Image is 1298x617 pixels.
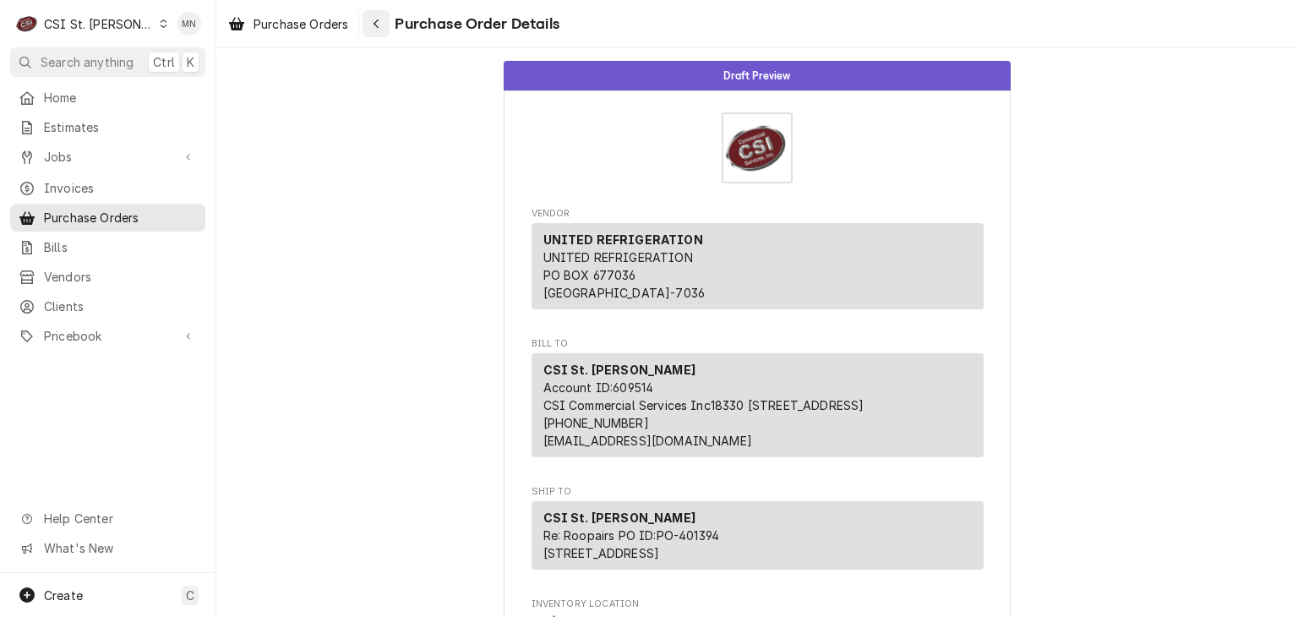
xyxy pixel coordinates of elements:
div: Purchase Order Vendor [532,207,984,317]
span: Bills [44,238,197,256]
span: Bill To [532,337,984,351]
span: Help Center [44,510,195,527]
div: Purchase Order Ship To [532,485,984,577]
a: Go to What's New [10,534,205,562]
span: Search anything [41,53,134,71]
button: Search anythingCtrlK [10,47,205,77]
a: Purchase Orders [221,10,355,38]
a: Clients [10,292,205,320]
a: Estimates [10,113,205,141]
div: CSI St. [PERSON_NAME] [44,15,154,33]
span: Jobs [44,148,172,166]
div: Bill To [532,353,984,464]
a: Purchase Orders [10,204,205,232]
div: Status [504,61,1011,90]
span: CSI Commercial Services Inc18330 [STREET_ADDRESS] [543,398,864,412]
span: Clients [44,298,197,315]
a: Bills [10,233,205,261]
span: Purchase Orders [254,15,348,33]
a: Go to Pricebook [10,322,205,350]
div: C [15,12,39,35]
a: [PHONE_NUMBER] [543,416,649,430]
span: Invoices [44,179,197,197]
div: Vendor [532,223,984,309]
span: Estimates [44,118,197,136]
div: Bill To [532,353,984,457]
span: K [187,53,194,71]
strong: CSI St. [PERSON_NAME] [543,511,695,525]
a: Vendors [10,263,205,291]
div: CSI St. Louis's Avatar [15,12,39,35]
a: [EMAIL_ADDRESS][DOMAIN_NAME] [543,434,752,448]
button: Navigate back [363,10,390,37]
a: Go to Jobs [10,143,205,171]
span: UNITED REFRIGERATION PO BOX 677036 [GEOGRAPHIC_DATA]-7036 [543,250,706,300]
strong: CSI St. [PERSON_NAME] [543,363,695,377]
span: Vendors [44,268,197,286]
a: Go to Help Center [10,505,205,532]
span: Draft Preview [723,70,790,81]
div: Ship To [532,501,984,576]
span: Ship To [532,485,984,499]
span: Purchase Order Details [390,13,559,35]
span: Account ID: 609514 [543,380,654,395]
div: Melissa Nehls's Avatar [177,12,201,35]
strong: UNITED REFRIGERATION [543,232,703,247]
span: C [186,587,194,604]
span: Ctrl [153,53,175,71]
span: Pricebook [44,327,172,345]
img: Logo [722,112,793,183]
span: Re: Roopairs PO ID: PO-401394 [543,528,720,543]
a: Invoices [10,174,205,202]
span: [STREET_ADDRESS] [543,546,660,560]
div: MN [177,12,201,35]
span: Home [44,89,197,106]
span: Create [44,588,83,603]
div: Ship To [532,501,984,570]
span: Purchase Orders [44,209,197,227]
a: Home [10,84,205,112]
span: Inventory Location [532,598,984,611]
span: Vendor [532,207,984,221]
span: What's New [44,539,195,557]
div: Purchase Order Bill To [532,337,984,465]
div: Vendor [532,223,984,316]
